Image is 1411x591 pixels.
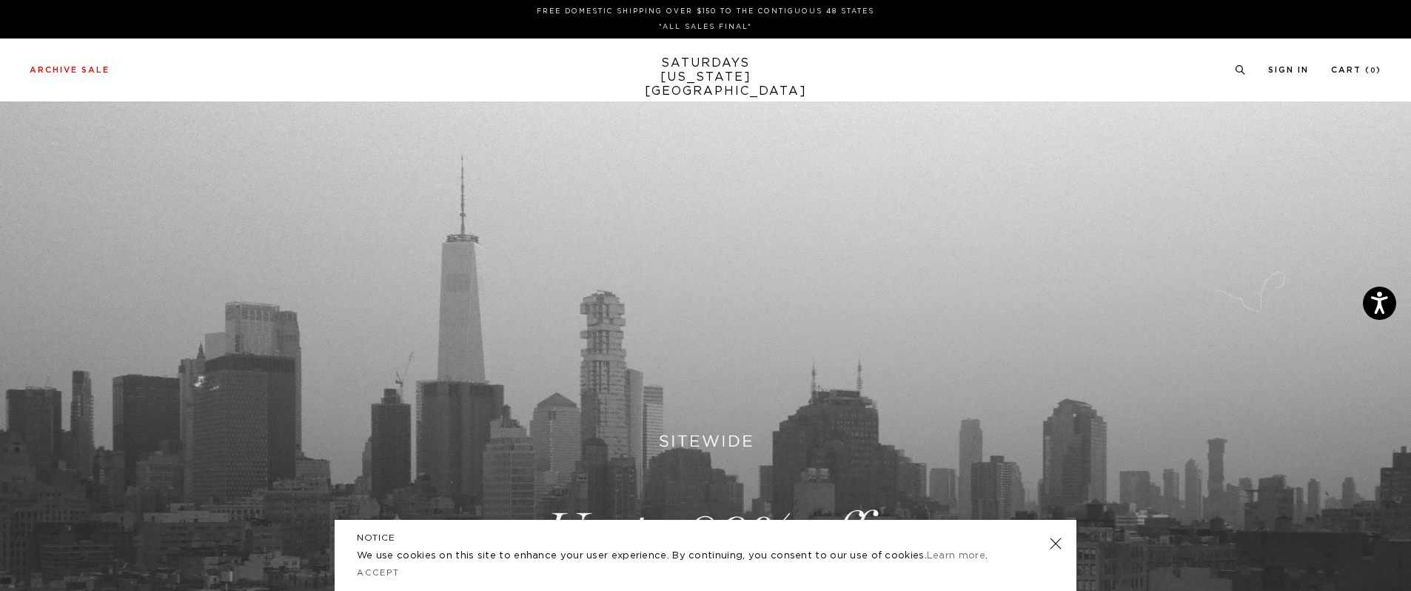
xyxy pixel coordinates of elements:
[357,569,400,577] a: Accept
[1370,67,1376,74] small: 0
[30,66,110,74] a: Archive Sale
[357,531,1054,544] h5: NOTICE
[357,549,1002,564] p: We use cookies on this site to enhance your user experience. By continuing, you consent to our us...
[36,21,1375,33] p: *ALL SALES FINAL*
[1331,66,1381,74] a: Cart (0)
[36,6,1375,17] p: FREE DOMESTIC SHIPPING OVER $150 TO THE CONTIGUOUS 48 STATES
[927,551,985,561] a: Learn more
[1268,66,1309,74] a: Sign In
[645,56,767,98] a: SATURDAYS[US_STATE][GEOGRAPHIC_DATA]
